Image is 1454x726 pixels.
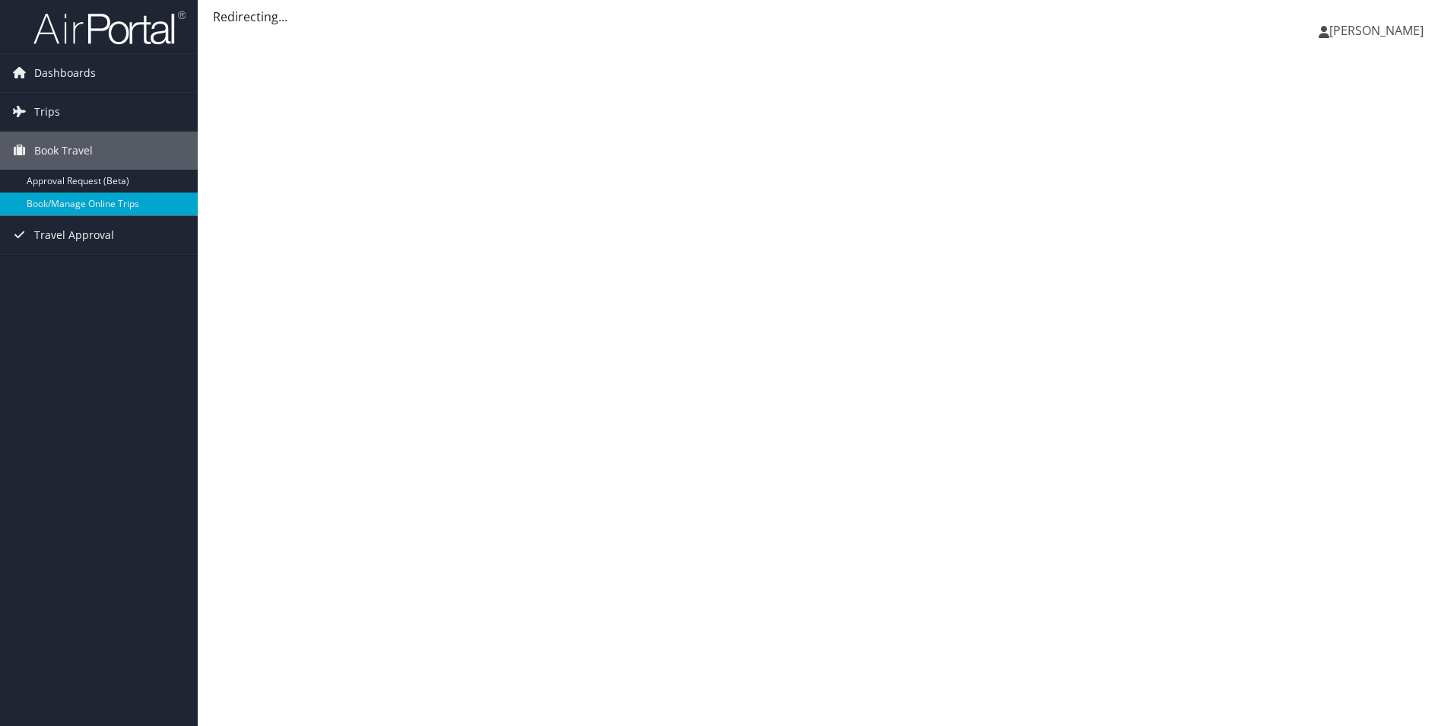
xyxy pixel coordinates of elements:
[34,93,60,131] span: Trips
[33,10,186,46] img: airportal-logo.png
[34,216,114,254] span: Travel Approval
[34,54,96,92] span: Dashboards
[1329,22,1424,39] span: [PERSON_NAME]
[34,132,93,170] span: Book Travel
[213,8,1439,26] div: Redirecting...
[1319,8,1439,53] a: [PERSON_NAME]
